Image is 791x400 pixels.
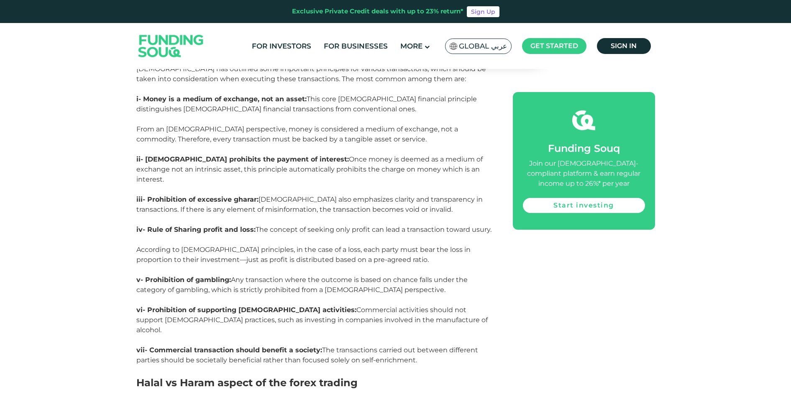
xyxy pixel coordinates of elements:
[450,43,457,50] img: SA Flag
[400,42,422,50] span: More
[459,41,507,51] span: Global عربي
[136,276,468,294] span: Any transaction where the outcome is based on chance falls under the category of gambling, which ...
[523,159,645,189] div: Join our [DEMOGRAPHIC_DATA]-compliant platform & earn regular income up to 26%* per year
[136,155,483,183] span: Once money is deemed as a medium of exchange not an intrinsic asset, this principle automatically...
[136,306,356,314] span: vi- Prohibition of supporting [DEMOGRAPHIC_DATA] activities:
[130,25,212,67] img: Logo
[136,226,491,264] span: The concept of seeking only profit can lead a transaction toward usury. According to [DEMOGRAPHIC...
[292,7,463,16] div: Exclusive Private Credit deals with up to 23% return*
[136,306,488,334] span: Commercial activities should not support [DEMOGRAPHIC_DATA] practices, such as investing in compa...
[250,39,313,53] a: For Investors
[467,6,499,17] a: Sign Up
[136,346,322,354] span: vii- Commercial transaction should benefit a society:
[136,346,478,364] span: The transactions carried out between different parties should be societally beneficial rather tha...
[597,38,651,54] a: Sign in
[136,95,307,103] span: i- Money is a medium of exchange, not an asset:
[572,109,595,132] img: fsicon
[136,65,486,83] span: [DEMOGRAPHIC_DATA] has outlined some important principles for various transactions, which should ...
[136,276,231,284] span: v- Prohibition of gambling:
[523,198,645,213] a: Start investing
[530,42,578,50] span: Get started
[322,39,390,53] a: For Businesses
[136,226,256,233] span: iv- Rule of Sharing profit and loss:
[611,42,637,50] span: Sign in
[136,195,259,203] span: iii- Prohibition of excessive gharar:
[136,155,349,163] span: ii- [DEMOGRAPHIC_DATA] prohibits the payment of interest:
[136,95,477,143] span: This core [DEMOGRAPHIC_DATA] financial principle distinguishes [DEMOGRAPHIC_DATA] financial trans...
[136,377,358,389] span: Halal vs Haram aspect of the forex trading
[548,142,620,154] span: Funding Souq
[136,195,483,213] span: [DEMOGRAPHIC_DATA] also emphasizes clarity and transparency in transactions. If there is any elem...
